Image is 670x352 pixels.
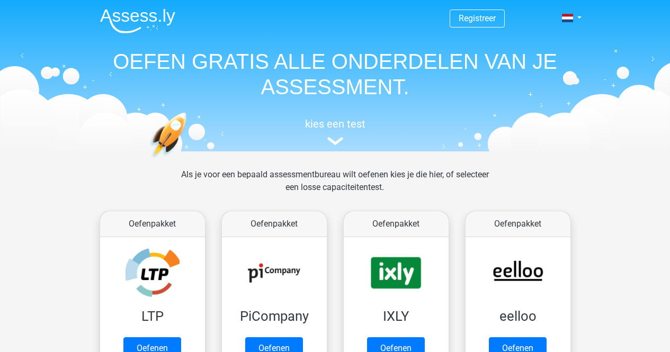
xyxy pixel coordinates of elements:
div: Als je voor een bepaald assessmentbureau wilt oefenen kies je die hier, of selecteer een losse ca... [173,168,497,206]
img: Assessly [100,8,175,33]
h5: kies een test [92,118,579,130]
h1: OEFEN GRATIS ALLE ONDERDELEN VAN JE ASSESSMENT. [92,49,579,100]
a: Registreer [459,13,496,23]
a: kies een test [92,118,579,146]
img: assessment [327,137,343,145]
img: oefenen [150,112,228,208]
